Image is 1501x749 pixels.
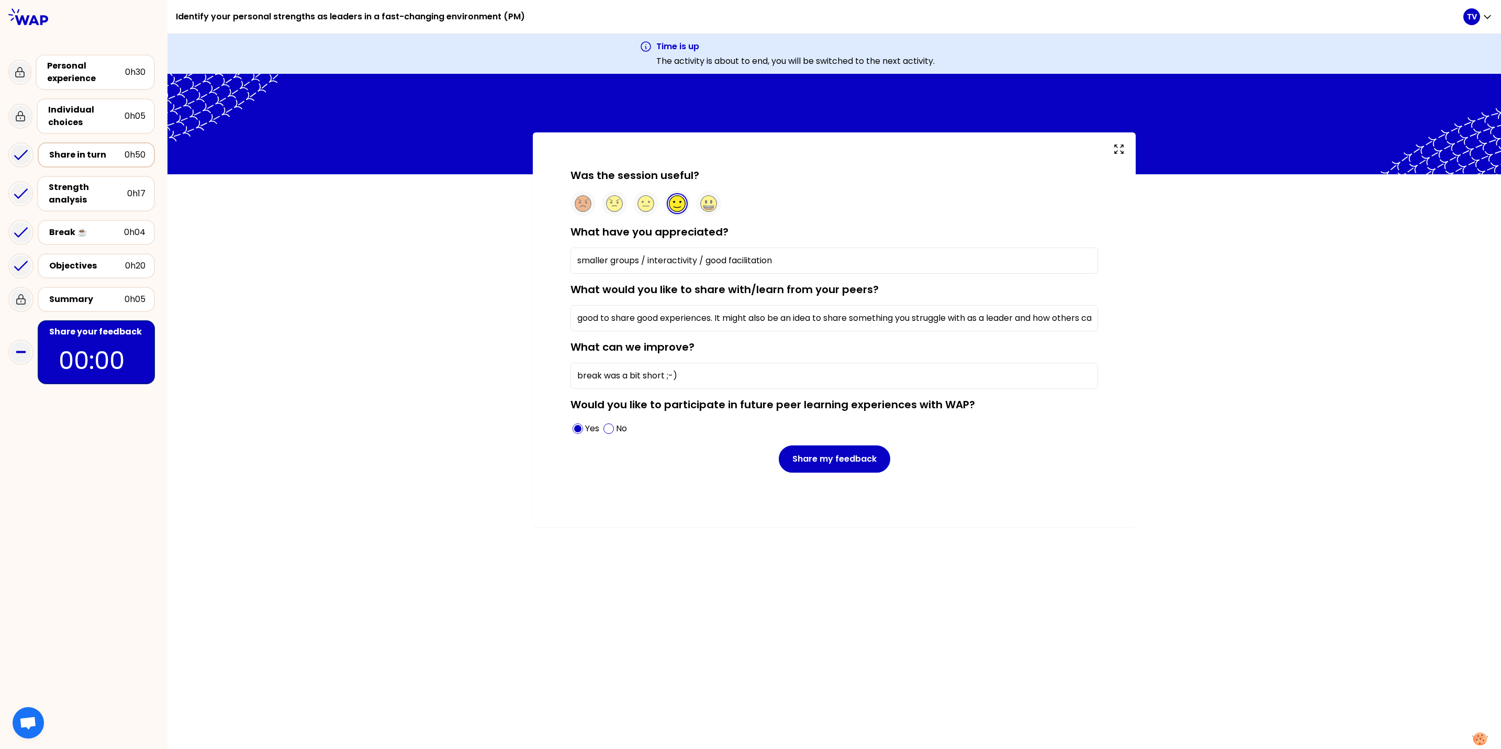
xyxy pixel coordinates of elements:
[125,110,145,122] div: 0h05
[570,168,699,183] label: Was the session useful?
[570,397,975,412] label: Would you like to participate in future peer learning experiences with WAP?
[125,260,145,272] div: 0h20
[124,226,145,239] div: 0h04
[656,55,935,68] p: The activity is about to end, you will be switched to the next activity.
[59,342,134,379] p: 00:00
[49,149,125,161] div: Share in turn
[48,104,125,129] div: Individual choices
[1463,8,1493,25] button: TV
[1467,12,1477,22] p: TV
[570,340,695,354] label: What can we improve?
[47,60,125,85] div: Personal experience
[49,260,125,272] div: Objectives
[13,707,44,739] div: Open chat
[125,149,145,161] div: 0h50
[656,40,935,53] h3: Time is up
[125,66,145,79] div: 0h30
[49,326,145,338] div: Share your feedback
[127,187,145,200] div: 0h17
[125,293,145,306] div: 0h05
[49,181,127,206] div: Strength analysis
[585,422,599,435] p: Yes
[570,225,729,239] label: What have you appreciated?
[616,422,627,435] p: No
[779,445,890,473] button: Share my feedback
[49,293,125,306] div: Summary
[49,226,124,239] div: Break ☕️
[570,282,879,297] label: What would you like to share with/learn from your peers?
